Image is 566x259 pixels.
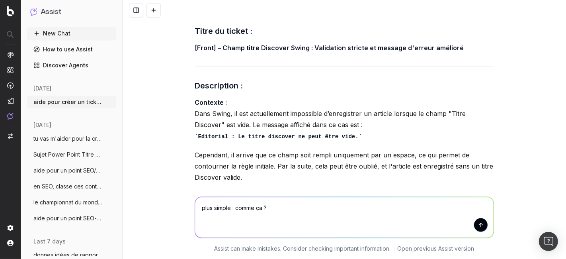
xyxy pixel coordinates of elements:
button: Assist [30,6,113,18]
button: aide pour un point SEO/Data, on va trait [27,164,116,177]
textarea: plus simple : comme ça ? [195,197,494,238]
h3: Titre du ticket : [195,25,494,37]
span: [DATE] [33,121,51,129]
button: le championnat du monde masculin de vole [27,196,116,209]
strong: [Front] – Champ titre Discover Swing : Validation stricte et message d'erreur amélioré [195,44,464,52]
h1: Assist [41,6,61,18]
span: last 7 days [33,237,66,245]
span: en SEO, classe ces contenus en chaud fro [33,182,103,190]
img: Assist [7,113,14,120]
img: Analytics [7,51,14,58]
span: [DATE] [33,84,51,92]
img: Studio [7,98,14,104]
strong: Contexte : [195,98,227,106]
div: Open Intercom Messenger [539,232,558,251]
img: My account [7,240,14,246]
code: Editorial : Le titre discover ne peut être vide. [195,133,362,140]
img: Botify logo [7,6,14,16]
span: aide pour un point SEO/Data, on va trait [33,167,103,175]
span: tu vas m'aider pour la création de [PERSON_NAME] [33,135,103,143]
img: Assist [30,8,37,16]
img: Intelligence [7,67,14,73]
img: Switch project [8,133,13,139]
img: Setting [7,225,14,231]
p: Dans Swing, il est actuellement impossible d’enregistrer un article lorsque le champ "Titre Disco... [195,97,494,142]
a: Discover Agents [27,59,116,72]
h3: Description : [195,79,494,92]
button: New Chat [27,27,116,40]
a: How to use Assist [27,43,116,56]
p: Assist can make mistakes. Consider checking important information. [215,245,391,253]
button: Sujet Power Point Titre Discover Aide-mo [27,148,116,161]
button: en SEO, classe ces contenus en chaud fro [27,180,116,193]
span: donnes idées de rapport pour optimiser l [33,251,103,259]
span: aide pour créer un ticket : dans notre c [33,98,103,106]
span: le championnat du monde masculin de vole [33,198,103,206]
span: Sujet Power Point Titre Discover Aide-mo [33,151,103,159]
span: aide pour un point SEO-date, je vais te [33,214,103,222]
a: Open previous Assist version [398,245,474,253]
button: aide pour un point SEO-date, je vais te [27,212,116,225]
button: aide pour créer un ticket : dans notre c [27,96,116,108]
p: Cependant, il arrive que ce champ soit rempli uniquement par un espace, ce qui permet de contourn... [195,149,494,183]
button: tu vas m'aider pour la création de [PERSON_NAME] [27,132,116,145]
img: Activation [7,82,14,89]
